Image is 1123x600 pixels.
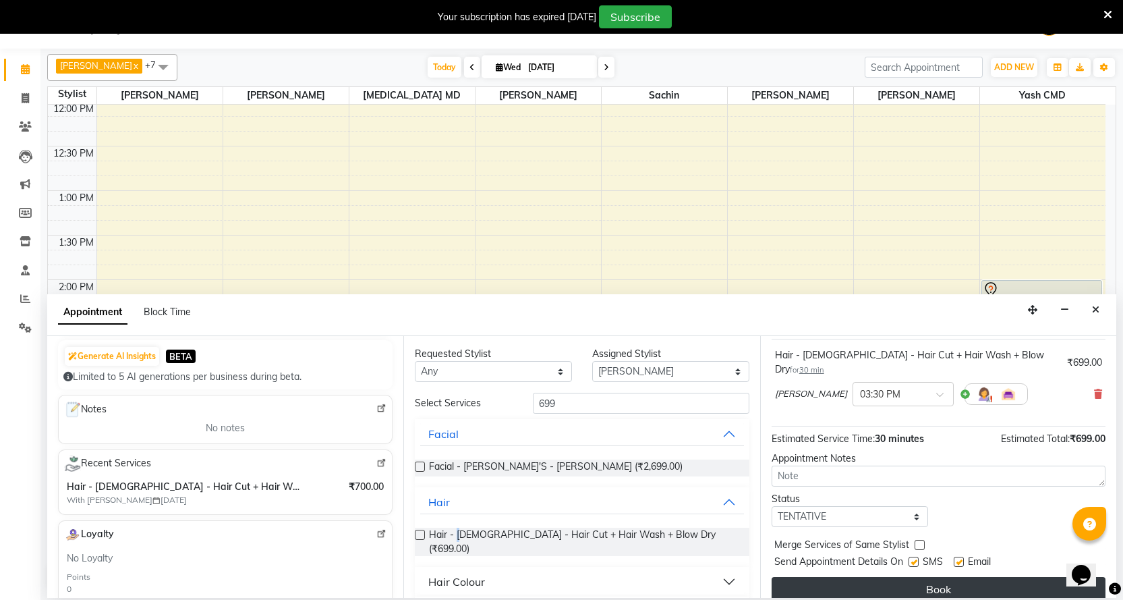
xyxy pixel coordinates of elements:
[592,347,749,361] div: Assigned Stylist
[476,87,601,104] span: [PERSON_NAME]
[64,526,114,543] span: Loyalty
[790,365,824,375] small: for
[420,570,743,594] button: Hair Colour
[56,236,96,250] div: 1:30 PM
[799,365,824,375] span: 30 min
[56,280,96,294] div: 2:00 PM
[875,433,924,445] span: 30 minutes
[420,422,743,446] button: Facial
[223,87,349,104] span: [PERSON_NAME]
[865,57,983,78] input: Search Appointment
[775,387,847,401] span: [PERSON_NAME]
[772,452,1105,466] div: Appointment Notes
[428,574,485,590] div: Hair Colour
[968,555,991,572] span: Email
[774,555,903,572] span: Send Appointment Details On
[48,87,96,101] div: Stylist
[772,433,875,445] span: Estimated Service Time:
[524,57,592,78] input: 2025-09-03
[67,494,235,506] span: With [PERSON_NAME] [DATE]
[60,60,132,71] span: [PERSON_NAME]
[728,87,853,104] span: [PERSON_NAME]
[58,300,127,325] span: Appointment
[429,528,738,556] span: Hair - [DEMOGRAPHIC_DATA] - Hair Cut + Hair Wash + Blow Dry (₹699.00)
[429,460,683,476] span: Facial - [PERSON_NAME]'S - [PERSON_NAME] (₹2,699.00)
[774,538,909,555] span: Merge Services of Same Stylist
[533,393,749,414] input: Search by service name
[420,490,743,514] button: Hair
[405,396,523,410] div: Select Services
[145,59,166,70] span: +7
[772,492,929,506] div: Status
[428,57,461,78] span: Today
[428,494,450,510] div: Hair
[976,386,992,402] img: Hairdresser.png
[991,58,1037,77] button: ADD NEW
[67,480,305,494] span: Hair - [DEMOGRAPHIC_DATA] - Hair Cut + Hair Wash + Blow Dry
[599,5,672,28] button: Subscribe
[67,571,90,583] div: Points
[166,350,196,362] span: BETA
[1001,433,1070,445] span: Estimated Total:
[923,555,943,572] span: SMS
[65,347,159,366] button: Generate AI Insights
[64,401,107,418] span: Notes
[602,87,727,104] span: sachin
[51,102,96,116] div: 12:00 PM
[994,62,1034,72] span: ADD NEW
[980,87,1106,104] span: Yash CMD
[775,348,1062,377] div: Hair - [DEMOGRAPHIC_DATA] - Hair Cut + Hair Wash + Blow Dry
[438,10,596,24] div: Your subscription has expired [DATE]
[1070,433,1105,445] span: ₹699.00
[428,426,459,442] div: Facial
[144,306,191,318] span: Block Time
[132,60,138,71] a: x
[63,370,387,384] div: Limited to 5 AI generations per business during beta.
[67,551,113,566] span: No Loyalty
[64,456,151,472] span: Recent Services
[982,281,1102,368] div: [PERSON_NAME] papal, TK01, 02:00 PM-03:00 PM, [DEMOGRAPHIC_DATA] Hair cut + hair wash + styling (...
[97,87,223,104] span: [PERSON_NAME]
[854,87,979,104] span: [PERSON_NAME]
[349,87,475,104] span: [MEDICAL_DATA] MD
[1066,546,1110,587] iframe: chat widget
[1000,386,1016,402] img: Interior.png
[349,480,384,494] span: ₹700.00
[206,421,245,435] span: No notes
[51,146,96,161] div: 12:30 PM
[1067,356,1102,370] div: ₹699.00
[492,62,524,72] span: Wed
[56,191,96,205] div: 1:00 PM
[67,583,71,595] div: 0
[415,347,572,361] div: Requested Stylist
[1086,300,1105,321] button: Close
